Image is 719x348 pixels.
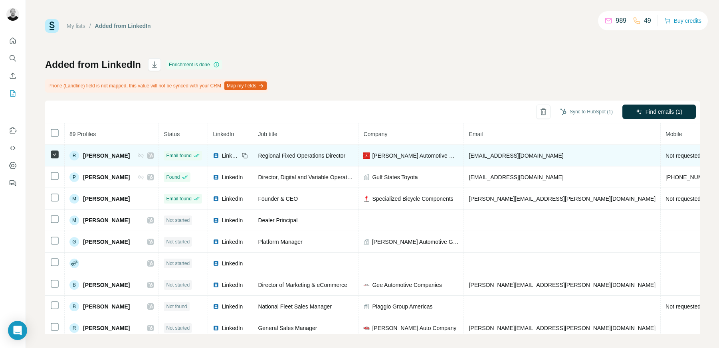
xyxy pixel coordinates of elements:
button: Dashboard [6,158,19,173]
span: National Fleet Sales Manager [258,303,331,310]
span: Find emails (1) [646,108,683,116]
span: Director, Digital and Variable Operations [258,174,357,180]
span: Platform Manager [258,239,302,245]
button: Find emails (1) [622,105,696,119]
img: company-logo [363,196,370,202]
span: LinkedIn [222,324,243,332]
div: R [69,151,79,160]
span: Regional Fixed Operations Director [258,152,345,159]
div: Open Intercom Messenger [8,321,27,340]
h1: Added from LinkedIn [45,58,141,71]
span: LinkedIn [222,238,243,246]
span: Not found [166,303,187,310]
span: Email [469,131,483,137]
span: [PHONE_NUMBER] [666,174,716,180]
span: [EMAIL_ADDRESS][DOMAIN_NAME] [469,152,563,159]
a: My lists [67,23,85,29]
img: LinkedIn logo [213,303,219,310]
span: Email found [166,152,191,159]
img: Surfe Logo [45,19,59,33]
img: LinkedIn logo [213,282,219,288]
span: [PERSON_NAME][EMAIL_ADDRESS][PERSON_NAME][DOMAIN_NAME] [469,196,656,202]
span: [PERSON_NAME][EMAIL_ADDRESS][PERSON_NAME][DOMAIN_NAME] [469,325,656,331]
img: company-logo [363,325,370,331]
span: Gulf States Toyota [372,173,418,181]
span: [PERSON_NAME] [83,216,130,224]
span: Email found [166,195,191,202]
span: Not started [166,281,190,289]
button: Search [6,51,19,65]
div: P [69,172,79,182]
img: LinkedIn logo [213,325,219,331]
button: Use Surfe on LinkedIn [6,123,19,138]
div: M [69,194,79,204]
span: Not started [166,324,190,332]
span: [PERSON_NAME][EMAIL_ADDRESS][PERSON_NAME][DOMAIN_NAME] [469,282,656,288]
span: [PERSON_NAME] [83,303,130,310]
div: M [69,216,79,225]
span: Company [363,131,387,137]
span: LinkedIn [222,281,243,289]
span: [PERSON_NAME] [83,238,130,246]
span: Not requested [666,152,701,159]
span: Not requested [666,303,701,310]
span: LinkedIn [213,131,234,137]
img: LinkedIn logo [213,239,219,245]
span: LinkedIn [222,173,243,181]
div: G [69,237,79,247]
span: Piaggio Group Americas [372,303,432,310]
span: Dealer Principal [258,217,297,223]
span: LinkedIn [222,216,243,224]
span: Gee Automotive Companies [372,281,442,289]
button: Use Surfe API [6,141,19,155]
div: Enrichment is done [166,60,222,69]
span: Specialized Bicycle Components [372,195,453,203]
button: Feedback [6,176,19,190]
img: company-logo [363,152,370,159]
div: B [69,302,79,311]
span: Not started [166,217,190,224]
img: company-logo [363,282,370,288]
img: LinkedIn logo [213,174,219,180]
span: Not requested [666,196,701,202]
span: [PERSON_NAME] [83,324,130,332]
button: Sync to HubSpot (1) [555,106,618,118]
button: My lists [6,86,19,101]
span: [PERSON_NAME] [83,152,130,160]
button: Buy credits [664,15,701,26]
img: Avatar [6,8,19,21]
button: Quick start [6,34,19,48]
p: 989 [616,16,626,26]
span: [PERSON_NAME] Automotive Group [372,238,459,246]
span: Found [166,174,180,181]
div: Added from LinkedIn [95,22,151,30]
p: 49 [644,16,651,26]
span: [PERSON_NAME] Automotive Group [372,152,459,160]
span: LinkedIn [222,152,239,160]
button: Enrich CSV [6,69,19,83]
span: Status [164,131,180,137]
img: LinkedIn logo [213,152,219,159]
span: LinkedIn [222,195,243,203]
span: [PERSON_NAME] [83,281,130,289]
span: [PERSON_NAME] [83,173,130,181]
img: LinkedIn logo [213,260,219,267]
span: Not started [166,260,190,267]
span: Mobile [666,131,682,137]
div: B [69,280,79,290]
div: R [69,323,79,333]
span: Director of Marketing & eCommerce [258,282,347,288]
span: [PERSON_NAME] [83,195,130,203]
span: LinkedIn [222,303,243,310]
span: [PERSON_NAME] Auto Company [372,324,456,332]
span: General Sales Manager [258,325,317,331]
button: Map my fields [224,81,267,90]
li: / [89,22,91,30]
img: LinkedIn logo [213,196,219,202]
span: Not started [166,238,190,245]
img: LinkedIn logo [213,217,219,223]
span: 89 Profiles [69,131,96,137]
span: [EMAIL_ADDRESS][DOMAIN_NAME] [469,174,563,180]
div: Phone (Landline) field is not mapped, this value will not be synced with your CRM [45,79,268,93]
span: LinkedIn [222,259,243,267]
